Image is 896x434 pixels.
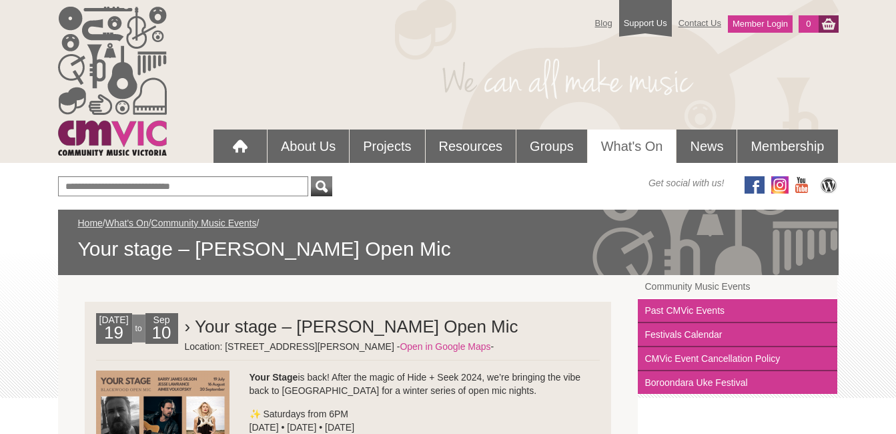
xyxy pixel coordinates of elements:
a: News [677,130,737,163]
a: Contact Us [672,11,728,35]
a: Festivals Calendar [638,323,837,347]
div: to [132,314,145,343]
p: is back! After the magic of Hide + Seek 2024, we’re bringing the vibe back to [GEOGRAPHIC_DATA] f... [96,371,600,397]
a: Projects [350,130,424,163]
strong: Your Stage [250,372,298,383]
a: Boroondara Uke Festival [638,371,837,394]
img: CMVic Blog [819,176,839,194]
a: Open in Google Maps [400,341,490,352]
a: What's On [588,130,677,163]
a: Past CMVic Events [638,299,837,323]
h2: 10 [149,327,175,344]
a: Community Music Events [151,218,257,228]
span: Get social with us! [648,176,725,190]
a: Groups [516,130,587,163]
a: Home [78,218,103,228]
img: cmvic_logo.png [58,7,167,156]
img: icon-instagram.png [771,176,789,194]
h2: › Your stage – [PERSON_NAME] Open Mic [185,313,600,340]
a: What's On [105,218,149,228]
a: Resources [426,130,516,163]
div: Sep [145,313,178,344]
a: 0 [799,15,818,33]
div: [DATE] [96,313,132,344]
a: Community Music Events [638,275,837,299]
a: Blog [588,11,619,35]
div: / / / [78,216,819,262]
h2: 19 [99,327,129,344]
a: About Us [268,130,349,163]
a: CMVic Event Cancellation Policy [638,347,837,371]
span: Your stage – [PERSON_NAME] Open Mic [78,236,819,262]
a: Member Login [728,15,793,33]
a: Membership [737,130,837,163]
